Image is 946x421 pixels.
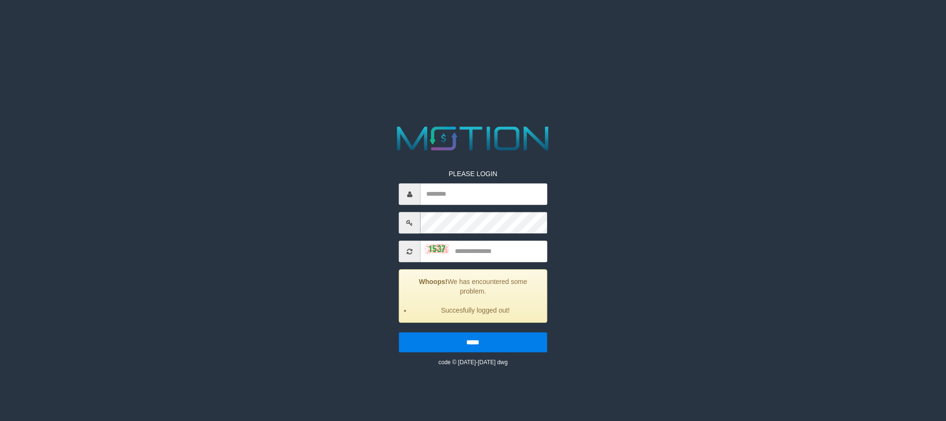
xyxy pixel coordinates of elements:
[390,122,556,155] img: MOTION_logo.png
[419,278,448,286] strong: Whoops!
[399,270,547,323] div: We has encountered some problem.
[411,306,539,316] li: Succesfully logged out!
[399,169,547,179] p: PLEASE LOGIN
[425,244,449,253] img: captcha
[438,359,507,366] small: code © [DATE]-[DATE] dwg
